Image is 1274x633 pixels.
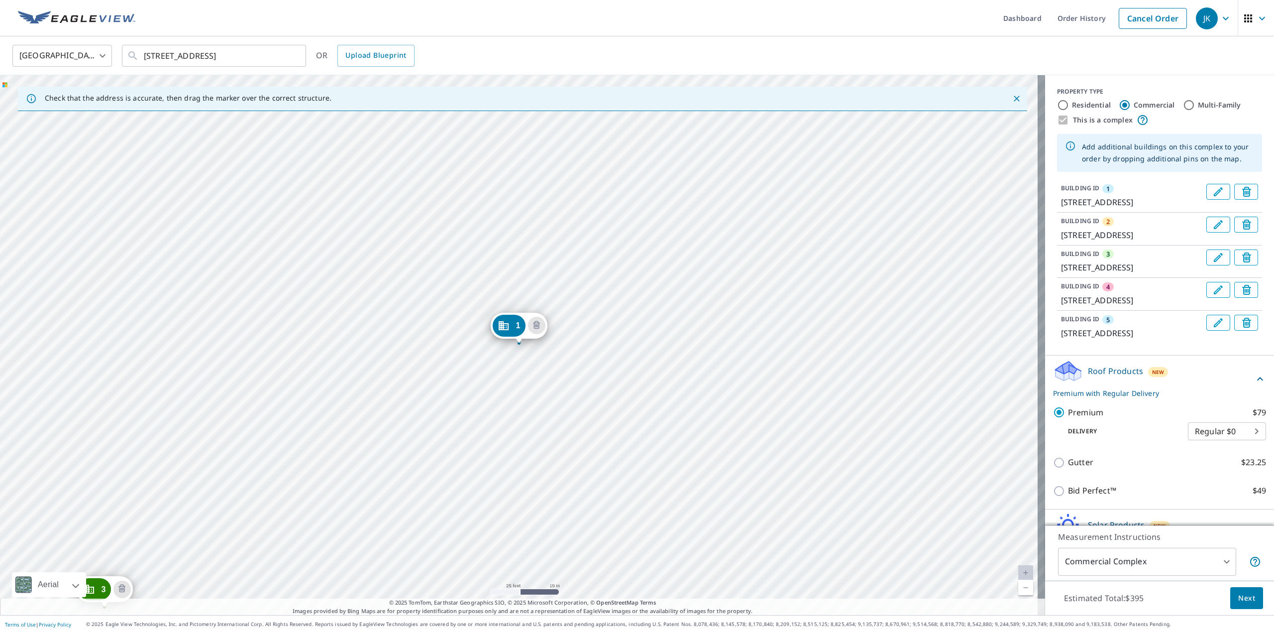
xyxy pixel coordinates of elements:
span: Each building may require a separate measurement report; if so, your account will be billed per r... [1249,556,1261,568]
a: Privacy Policy [39,621,71,628]
label: This is a complex [1073,115,1133,125]
button: Edit building 2 [1206,217,1230,233]
p: Roof Products [1088,365,1143,377]
button: Close [1010,92,1023,105]
p: Check that the address is accurate, then drag the marker over the correct structure. [45,94,331,103]
div: Roof ProductsNewPremium with Regular Delivery [1053,360,1266,398]
a: Terms of Use [5,621,36,628]
button: Delete building 3 [1234,250,1258,265]
div: [GEOGRAPHIC_DATA] [12,42,112,70]
span: New [1152,368,1165,376]
a: Current Level 20, Zoom In Disabled [1018,565,1033,580]
label: Multi-Family [1198,100,1241,110]
button: Edit building 5 [1206,315,1230,331]
button: Edit building 1 [1206,184,1230,200]
span: 2 [1106,217,1110,226]
p: Measurement Instructions [1058,531,1261,543]
p: Bid Perfect™ [1068,485,1116,497]
input: Search by address or latitude-longitude [144,42,286,70]
label: Residential [1072,100,1111,110]
button: Delete building 1 [528,317,545,334]
span: Next [1238,592,1255,605]
p: [STREET_ADDRESS] [1061,327,1202,339]
button: Edit building 3 [1206,250,1230,265]
button: Delete building 2 [1234,217,1258,233]
button: Delete building 5 [1234,315,1258,331]
span: Upload Blueprint [345,49,406,62]
p: [STREET_ADDRESS] [1061,196,1202,208]
p: Premium [1068,406,1103,419]
p: BUILDING ID [1061,217,1099,225]
div: Solar ProductsNew [1053,513,1266,542]
a: OpenStreetMap [596,599,638,606]
p: Gutter [1068,456,1093,469]
div: Aerial [35,572,62,597]
p: BUILDING ID [1061,184,1099,192]
span: 4 [1106,282,1110,291]
p: © 2025 Eagle View Technologies, Inc. and Pictometry International Corp. All Rights Reserved. Repo... [86,621,1269,628]
p: Premium with Regular Delivery [1053,388,1254,398]
button: Next [1230,587,1263,610]
a: Current Level 20, Zoom Out [1018,580,1033,595]
p: Estimated Total: $395 [1056,587,1152,609]
span: 1 [1106,184,1110,193]
div: Dropped pin, building 1, Commercial property, 5900 SW 76th Ct Gainesville, FL 32608 [490,313,547,344]
div: JK [1196,7,1218,29]
p: [STREET_ADDRESS] [1061,261,1202,273]
div: Aerial [12,572,86,597]
p: Delivery [1053,427,1188,436]
p: [STREET_ADDRESS] [1061,229,1202,241]
button: Delete building 3 [113,581,131,598]
p: BUILDING ID [1061,250,1099,258]
span: 1 [516,322,520,329]
a: Cancel Order [1119,8,1187,29]
span: 5 [1106,315,1110,324]
button: Edit building 4 [1206,282,1230,298]
p: BUILDING ID [1061,282,1099,290]
p: $23.25 [1241,456,1266,469]
p: $49 [1253,485,1266,497]
div: Commercial Complex [1058,548,1236,576]
span: 3 [1106,250,1110,258]
img: EV Logo [18,11,135,26]
div: Add additional buildings on this complex to your order by dropping additional pins on the map. [1082,137,1254,169]
p: BUILDING ID [1061,315,1099,323]
p: $79 [1253,406,1266,419]
span: 3 [102,586,106,593]
div: OR [316,45,415,67]
button: Delete building 4 [1234,282,1258,298]
div: Dropped pin, building 3, Commercial property, 7808 SW 59th Ln Gainesville, FL 32608 [76,576,133,607]
span: New [1154,522,1166,530]
p: [STREET_ADDRESS] [1061,294,1202,306]
button: Delete building 1 [1234,184,1258,200]
p: Solar Products [1088,519,1145,531]
a: Upload Blueprint [337,45,414,67]
span: © 2025 TomTom, Earthstar Geographics SIO, © 2025 Microsoft Corporation, © [389,599,656,607]
a: Terms [640,599,656,606]
div: Regular $0 [1188,417,1266,445]
label: Commercial [1134,100,1175,110]
div: PROPERTY TYPE [1057,87,1262,96]
p: | [5,622,71,628]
